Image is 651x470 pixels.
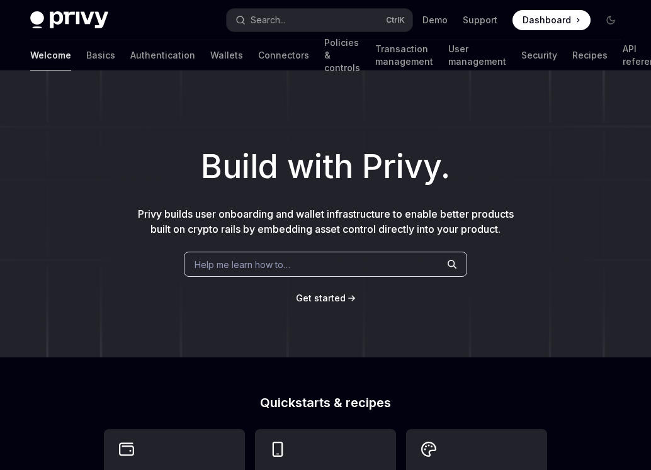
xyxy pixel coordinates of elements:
button: Search...CtrlK [227,9,413,31]
span: Privy builds user onboarding and wallet infrastructure to enable better products built on crypto ... [138,208,514,235]
a: Security [521,40,557,70]
div: Search... [251,13,286,28]
span: Ctrl K [386,15,405,25]
h2: Quickstarts & recipes [104,396,547,409]
a: Welcome [30,40,71,70]
a: Authentication [130,40,195,70]
a: Get started [296,292,346,305]
a: Support [463,14,497,26]
h1: Build with Privy. [20,142,631,191]
img: dark logo [30,11,108,29]
button: Toggle dark mode [601,10,621,30]
a: Policies & controls [324,40,360,70]
span: Dashboard [523,14,571,26]
a: User management [448,40,506,70]
a: Wallets [210,40,243,70]
a: Connectors [258,40,309,70]
a: Demo [422,14,448,26]
a: Basics [86,40,115,70]
a: Transaction management [375,40,433,70]
span: Get started [296,293,346,303]
span: Help me learn how to… [195,258,290,271]
a: Recipes [572,40,608,70]
a: Dashboard [512,10,591,30]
